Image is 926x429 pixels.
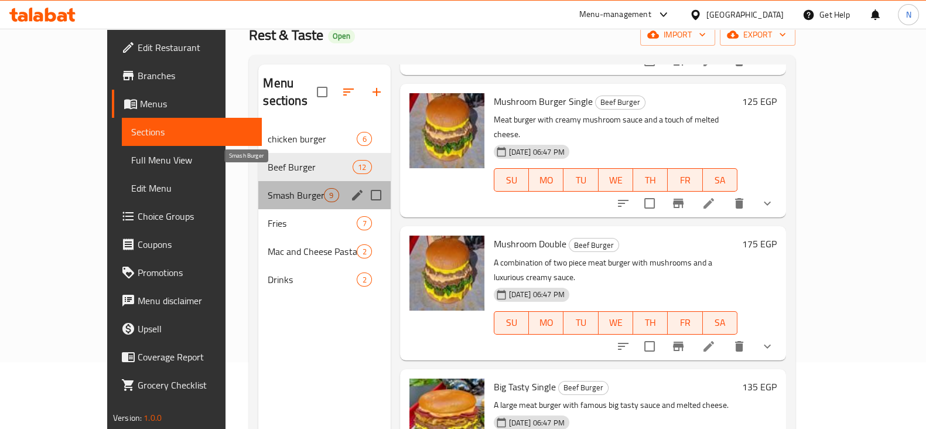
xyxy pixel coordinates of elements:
p: Meat burger with creamy mushroom sauce and a touch of melted cheese. [494,113,737,142]
svg: Show Choices [760,196,774,210]
svg: Show Choices [760,339,774,353]
a: Edit menu item [702,339,716,353]
img: Mushroom Burger Single [409,93,484,168]
span: SU [499,172,524,189]
span: import [650,28,706,42]
span: MO [534,172,559,189]
button: TU [563,168,598,192]
p: A large meat burger with famous big tasty sauce and melted cheese. [494,398,737,413]
span: MO [534,314,559,331]
a: Edit Restaurant [112,33,262,62]
span: Coupons [138,237,252,251]
span: WE [603,314,628,331]
button: sort-choices [609,189,637,217]
div: Open [328,29,355,43]
button: TH [633,168,668,192]
button: WE [599,168,633,192]
h2: Menu sections [263,74,316,110]
span: TU [568,314,593,331]
span: WE [603,172,628,189]
span: Grocery Checklist [138,378,252,392]
span: Upsell [138,322,252,336]
span: [DATE] 06:47 PM [504,147,569,158]
a: Coupons [112,230,262,258]
div: Fries7 [258,209,390,237]
button: FR [668,168,702,192]
button: MO [529,311,563,335]
button: SA [703,168,737,192]
nav: Menu sections [258,120,390,298]
span: 9 [324,190,338,201]
span: Branches [138,69,252,83]
p: A combination of two piece meat burger with mushrooms and a luxurious creamy sauce. [494,256,737,285]
button: FR [668,311,702,335]
span: Sort sections [334,78,363,106]
span: Edit Restaurant [138,40,252,55]
span: Select to update [637,334,662,359]
a: Edit menu item [702,196,716,210]
button: delete [725,189,753,217]
div: Smash Burger9edit [258,181,390,209]
div: items [357,216,371,230]
a: Grocery Checklist [112,371,262,399]
button: MO [529,168,563,192]
button: TU [563,311,598,335]
button: SU [494,311,529,335]
span: Mushroom Burger Single [494,93,593,110]
div: items [353,160,371,174]
button: show more [753,332,781,360]
span: Big Tasty Single [494,378,556,396]
div: Beef Burger [569,238,619,252]
span: Beef Burger [559,381,608,394]
span: chicken burger [268,132,357,146]
span: Promotions [138,265,252,280]
div: items [357,244,371,258]
div: Menu-management [579,8,651,22]
button: SU [494,168,529,192]
span: Smash Burger [268,188,324,202]
span: 7 [357,218,371,229]
span: Mushroom Double [494,235,566,253]
a: Branches [112,62,262,90]
a: Promotions [112,258,262,287]
span: TH [638,314,663,331]
span: Select all sections [310,80,334,104]
button: Branch-specific-item [664,332,692,360]
span: [DATE] 06:47 PM [504,289,569,300]
button: import [640,24,715,46]
div: Mac and Cheese Pasta2 [258,237,390,265]
a: Menus [112,90,262,118]
span: 2 [357,246,371,257]
div: Beef Burger12 [258,153,390,181]
span: 1.0.0 [143,410,162,425]
div: Beef Burger [558,381,609,395]
a: Edit Menu [122,174,262,202]
span: Drinks [268,273,357,287]
span: Mac and Cheese Pasta [268,244,357,258]
span: Beef Burger [569,239,619,252]
span: Rest & Taste [249,22,323,48]
div: Beef Burger [268,160,353,174]
span: TH [638,172,663,189]
span: Edit Menu [131,181,252,195]
span: FR [672,314,698,331]
button: edit [348,186,366,204]
a: Choice Groups [112,202,262,230]
span: Beef Burger [596,96,645,109]
span: Sections [131,125,252,139]
button: sort-choices [609,332,637,360]
button: Branch-specific-item [664,189,692,217]
span: Fries [268,216,357,230]
span: SA [708,314,733,331]
button: export [720,24,795,46]
span: TU [568,172,593,189]
button: WE [599,311,633,335]
span: Menu disclaimer [138,294,252,308]
button: TH [633,311,668,335]
h6: 175 EGP [742,236,777,252]
h6: 135 EGP [742,379,777,395]
img: Mushroom Double [409,236,484,311]
a: Upsell [112,315,262,343]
